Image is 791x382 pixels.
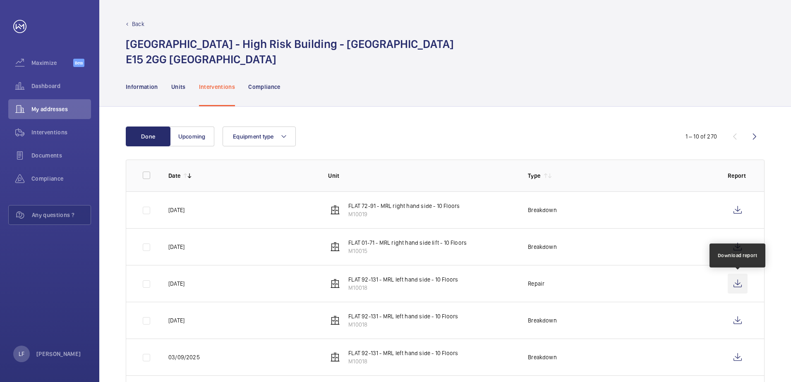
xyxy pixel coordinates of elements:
[348,357,458,365] p: M10018
[330,279,340,289] img: elevator.svg
[348,247,467,255] p: M10015
[170,127,214,146] button: Upcoming
[168,243,185,251] p: [DATE]
[168,353,200,361] p: 03/09/2025
[31,151,91,160] span: Documents
[348,284,458,292] p: M10018
[168,206,185,214] p: [DATE]
[718,252,757,259] div: Download report
[528,316,557,325] p: Breakdown
[248,83,280,91] p: Compliance
[132,20,144,28] p: Back
[168,279,185,288] p: [DATE]
[528,172,540,180] p: Type
[19,350,24,358] p: LF
[31,105,91,113] span: My addresses
[528,243,557,251] p: Breakdown
[528,353,557,361] p: Breakdown
[36,350,81,358] p: [PERSON_NAME]
[348,312,458,320] p: FLAT 92-131 - MRL left hand side - 10 Floors
[168,316,185,325] p: [DATE]
[168,172,180,180] p: Date
[328,172,515,180] p: Unit
[348,210,460,218] p: M10019
[126,127,170,146] button: Done
[31,82,91,90] span: Dashboard
[199,83,235,91] p: Interventions
[233,133,274,140] span: Equipment type
[348,349,458,357] p: FLAT 92-131 - MRL left hand side - 10 Floors
[348,239,467,247] p: FLAT 01-71 - MRL right hand side lift - 10 Floors
[728,172,748,180] p: Report
[32,211,91,219] span: Any questions ?
[528,279,544,288] p: Repair
[330,352,340,362] img: elevator.svg
[73,59,84,67] span: Beta
[126,36,454,67] h1: [GEOGRAPHIC_DATA] - High Risk Building - [GEOGRAPHIC_DATA] E15 2GG [GEOGRAPHIC_DATA]
[330,205,340,215] img: elevator.svg
[528,206,557,214] p: Breakdown
[31,174,91,183] span: Compliance
[330,242,340,252] img: elevator.svg
[348,320,458,329] p: M10018
[348,275,458,284] p: FLAT 92-131 - MRL left hand side - 10 Floors
[330,315,340,325] img: elevator.svg
[126,83,158,91] p: Information
[31,59,73,67] span: Maximize
[223,127,296,146] button: Equipment type
[31,128,91,136] span: Interventions
[171,83,186,91] p: Units
[348,202,460,210] p: FLAT 72-91 - MRL right hand side - 10 Floors
[686,132,717,141] div: 1 – 10 of 270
